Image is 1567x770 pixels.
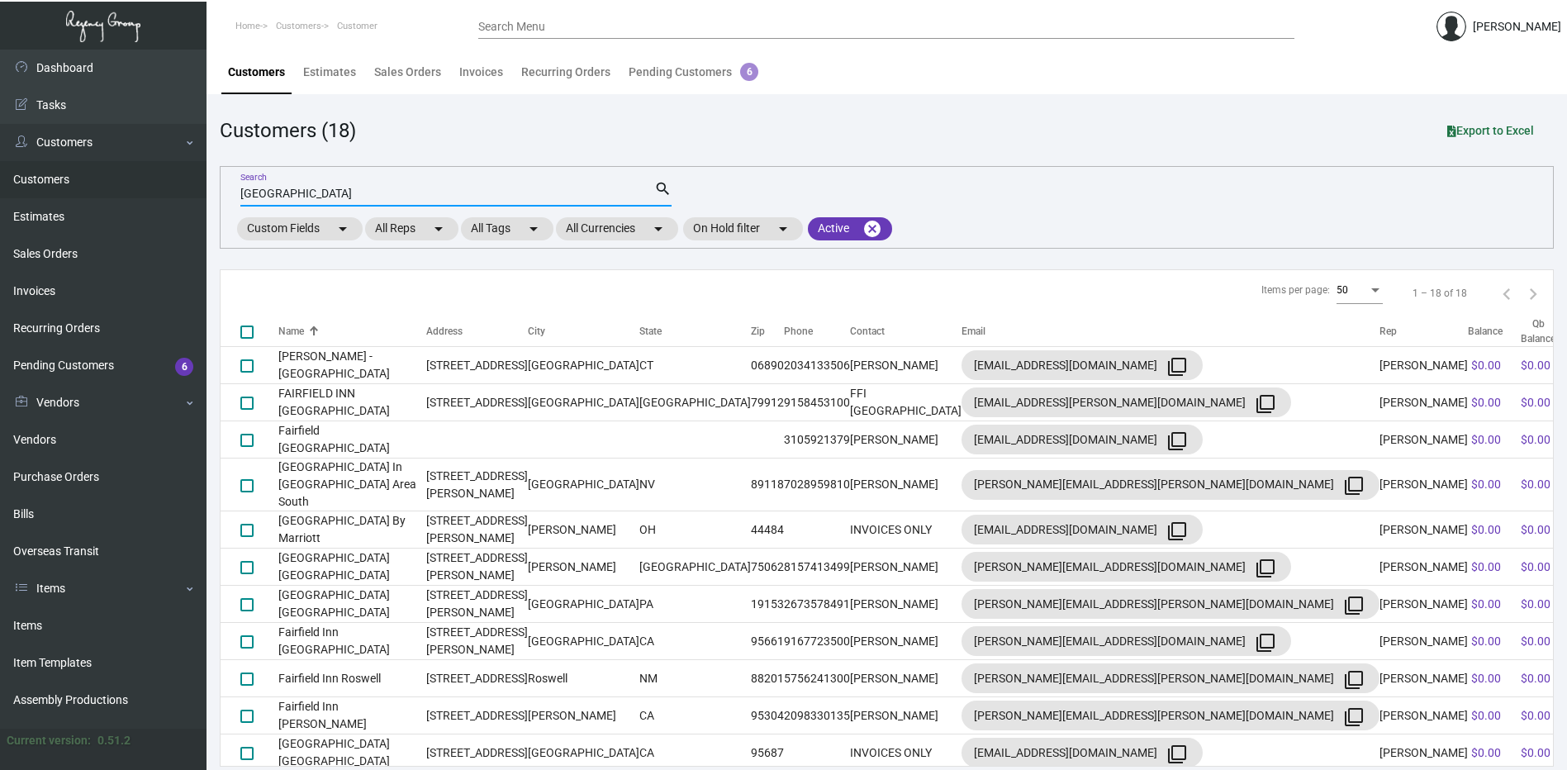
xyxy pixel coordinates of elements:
[235,21,260,31] span: Home
[429,219,449,239] mat-icon: arrow_drop_down
[850,421,962,459] td: [PERSON_NAME]
[426,549,528,586] td: [STREET_ADDRESS][PERSON_NAME]
[528,459,639,511] td: [GEOGRAPHIC_DATA]
[1413,286,1467,301] div: 1 – 18 of 18
[7,732,91,749] div: Current version:
[1520,280,1546,307] button: Next page
[850,549,962,586] td: [PERSON_NAME]
[426,324,528,339] div: Address
[1471,433,1501,446] span: $0.00
[528,324,639,339] div: City
[1471,746,1501,759] span: $0.00
[1471,597,1501,611] span: $0.00
[459,64,503,81] div: Invoices
[784,459,850,511] td: 7028959810
[461,217,553,240] mat-chip: All Tags
[784,421,850,459] td: 3105921379
[784,324,850,339] div: Phone
[374,64,441,81] div: Sales Orders
[751,511,784,549] td: 44484
[528,660,639,697] td: Roswell
[1471,635,1501,648] span: $0.00
[974,516,1190,543] div: [EMAIL_ADDRESS][DOMAIN_NAME]
[850,459,962,511] td: [PERSON_NAME]
[850,347,962,384] td: [PERSON_NAME]
[1344,476,1364,496] mat-icon: filter_none
[639,660,751,697] td: NM
[974,554,1279,580] div: [PERSON_NAME][EMAIL_ADDRESS][DOMAIN_NAME]
[962,316,1379,347] th: Email
[1436,12,1466,41] img: admin@bootstrapmaster.com
[521,64,610,81] div: Recurring Orders
[751,324,765,339] div: Zip
[850,324,962,339] div: Contact
[426,660,528,697] td: [STREET_ADDRESS]
[278,623,426,660] td: Fairfield Inn [GEOGRAPHIC_DATA]
[556,217,678,240] mat-chip: All Currencies
[278,347,426,384] td: [PERSON_NAME] - [GEOGRAPHIC_DATA]
[1379,623,1468,660] td: [PERSON_NAME]
[784,697,850,734] td: 2098330135
[1521,316,1555,346] div: Qb Balance
[850,384,962,421] td: FFI [GEOGRAPHIC_DATA]
[639,324,751,339] div: State
[426,384,528,421] td: [STREET_ADDRESS]
[1471,560,1501,573] span: $0.00
[1473,18,1561,36] div: [PERSON_NAME]
[639,384,751,421] td: [GEOGRAPHIC_DATA]
[365,217,458,240] mat-chip: All Reps
[751,384,784,421] td: 79912
[220,116,356,145] div: Customers (18)
[974,472,1367,498] div: [PERSON_NAME][EMAIL_ADDRESS][PERSON_NAME][DOMAIN_NAME]
[974,352,1190,378] div: [EMAIL_ADDRESS][DOMAIN_NAME]
[1167,521,1187,541] mat-icon: filter_none
[528,324,545,339] div: City
[974,628,1279,654] div: [PERSON_NAME][EMAIL_ADDRESS][DOMAIN_NAME]
[683,217,803,240] mat-chip: On Hold filter
[974,426,1190,453] div: [EMAIL_ADDRESS][DOMAIN_NAME]
[1337,284,1348,296] span: 50
[974,591,1367,617] div: [PERSON_NAME][EMAIL_ADDRESS][PERSON_NAME][DOMAIN_NAME]
[751,586,784,623] td: 19153
[278,660,426,697] td: Fairfield Inn Roswell
[784,384,850,421] td: 9158453100
[808,217,892,240] mat-chip: Active
[528,623,639,660] td: [GEOGRAPHIC_DATA]
[648,219,668,239] mat-icon: arrow_drop_down
[237,217,363,240] mat-chip: Custom Fields
[278,549,426,586] td: [GEOGRAPHIC_DATA] [GEOGRAPHIC_DATA]
[1434,116,1547,145] button: Export to Excel
[426,623,528,660] td: [STREET_ADDRESS][PERSON_NAME]
[528,511,639,549] td: [PERSON_NAME]
[278,324,426,339] div: Name
[639,623,751,660] td: CA
[97,732,131,749] div: 0.51.2
[426,511,528,549] td: [STREET_ADDRESS][PERSON_NAME]
[639,511,751,549] td: OH
[1344,670,1364,690] mat-icon: filter_none
[850,324,885,339] div: Contact
[1379,347,1468,384] td: [PERSON_NAME]
[1344,596,1364,616] mat-icon: filter_none
[278,459,426,511] td: [GEOGRAPHIC_DATA] In [GEOGRAPHIC_DATA] Area South
[751,347,784,384] td: 06890
[639,549,751,586] td: [GEOGRAPHIC_DATA]
[1471,672,1501,685] span: $0.00
[784,347,850,384] td: 2034133506
[751,549,784,586] td: 75062
[528,384,639,421] td: [GEOGRAPHIC_DATA]
[1471,523,1501,536] span: $0.00
[337,21,378,31] span: Customer
[1471,359,1501,372] span: $0.00
[426,324,463,339] div: Address
[228,64,285,81] div: Customers
[426,347,528,384] td: [STREET_ADDRESS]
[1471,478,1501,491] span: $0.00
[278,511,426,549] td: [GEOGRAPHIC_DATA] By Marriott
[1379,549,1468,586] td: [PERSON_NAME]
[276,21,321,31] span: Customers
[1379,324,1397,339] div: Rep
[629,64,758,81] div: Pending Customers
[639,324,662,339] div: State
[426,586,528,623] td: [STREET_ADDRESS][PERSON_NAME]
